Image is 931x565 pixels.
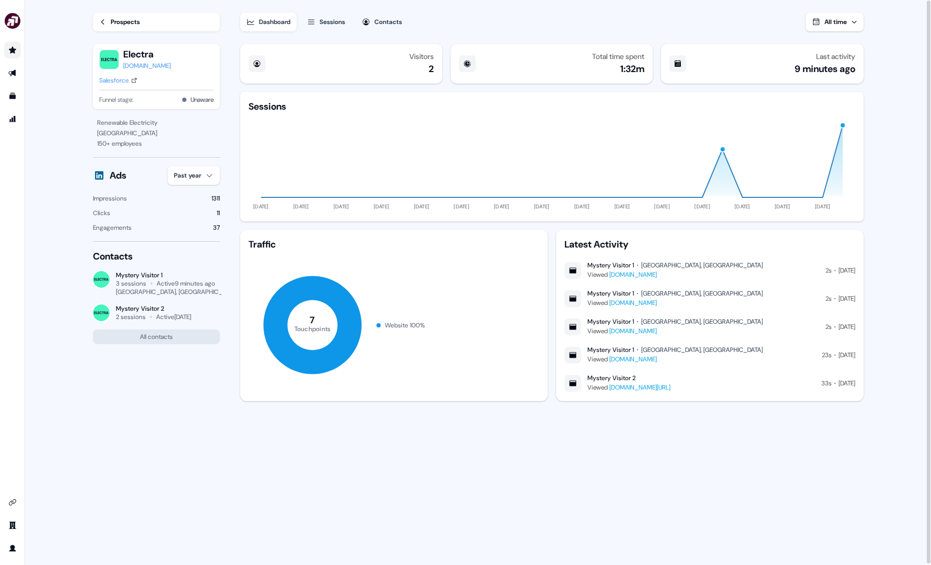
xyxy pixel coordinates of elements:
a: Go to team [4,517,21,534]
div: Mystery Visitor 1 [116,271,220,279]
button: Unaware [191,95,214,105]
tspan: 7 [310,314,315,326]
div: 2s [826,265,831,276]
div: Latest Activity [564,238,855,251]
div: Viewed [587,298,763,308]
div: 1:32m [620,63,644,75]
div: 150 + employees [97,138,216,149]
div: [GEOGRAPHIC_DATA] [97,128,216,138]
div: Salesforce [99,75,129,86]
button: Electra [123,48,171,61]
button: Past year [168,166,220,185]
div: Total time spent [592,52,644,61]
div: Mystery Visitor 1 [587,289,634,298]
button: All contacts [93,329,220,344]
div: Dashboard [259,17,290,27]
div: Visitors [409,52,434,61]
div: Renewable Electricity [97,117,216,128]
tspan: [DATE] [534,203,550,210]
tspan: [DATE] [414,203,429,210]
span: Funnel stage: [99,95,133,105]
a: [DOMAIN_NAME] [123,61,171,71]
a: Go to outbound experience [4,65,21,81]
div: Contacts [93,250,220,263]
div: Active [DATE] [156,313,191,321]
tspan: [DATE] [293,203,309,210]
a: Go to attribution [4,111,21,127]
div: Mystery Visitor 2 [116,304,191,313]
div: Viewed [587,326,763,336]
div: Engagements [93,222,132,233]
button: Contacts [356,13,408,31]
div: 33s [821,378,831,389]
div: Active 9 minutes ago [157,279,215,288]
div: [GEOGRAPHIC_DATA], [GEOGRAPHIC_DATA] [641,346,763,354]
div: Viewed [587,269,763,280]
div: Contacts [374,17,402,27]
tspan: [DATE] [654,203,670,210]
div: 37 [213,222,220,233]
button: Dashboard [240,13,297,31]
div: Traffic [249,238,539,251]
a: Go to templates [4,88,21,104]
div: [DATE] [839,322,855,332]
a: Salesforce [99,75,137,86]
div: 2 sessions [116,313,146,321]
div: 2s [826,293,831,304]
div: [DATE] [839,350,855,360]
div: 9 minutes ago [795,63,855,75]
a: Go to profile [4,540,21,557]
a: [DOMAIN_NAME][URL] [609,383,670,392]
tspan: [DATE] [574,203,590,210]
a: [DOMAIN_NAME] [609,327,657,335]
tspan: [DATE] [494,203,510,210]
tspan: [DATE] [614,203,630,210]
div: Impressions [93,193,127,204]
tspan: [DATE] [735,203,750,210]
tspan: [DATE] [253,203,269,210]
a: Go to integrations [4,494,21,511]
button: All time [806,13,864,31]
div: 3 sessions [116,279,146,288]
div: Prospects [111,17,140,27]
div: 2 [429,63,434,75]
tspan: [DATE] [373,203,389,210]
div: 23s [822,350,831,360]
tspan: [DATE] [454,203,469,210]
tspan: [DATE] [815,203,830,210]
div: 1311 [211,193,220,204]
a: Prospects [93,13,220,31]
div: [DATE] [839,293,855,304]
button: Sessions [301,13,351,31]
div: Last activity [816,52,855,61]
a: Go to prospects [4,42,21,58]
a: [DOMAIN_NAME] [609,299,657,307]
div: Website 100 % [385,320,425,331]
div: 11 [217,208,220,218]
tspan: Touchpoints [294,324,331,333]
div: [GEOGRAPHIC_DATA], [GEOGRAPHIC_DATA] [641,317,763,326]
div: [DATE] [839,378,855,389]
div: [DATE] [839,265,855,276]
div: [GEOGRAPHIC_DATA], [GEOGRAPHIC_DATA] [641,289,763,298]
div: Mystery Visitor 1 [587,317,634,326]
div: 2s [826,322,831,332]
div: Mystery Visitor 1 [587,346,634,354]
div: Viewed [587,382,670,393]
div: Mystery Visitor 1 [587,261,634,269]
div: Clicks [93,208,110,218]
div: [GEOGRAPHIC_DATA], [GEOGRAPHIC_DATA] [641,261,763,269]
tspan: [DATE] [333,203,349,210]
span: All time [824,18,847,26]
tspan: [DATE] [775,203,791,210]
div: Sessions [249,100,286,113]
a: [DOMAIN_NAME] [609,270,657,279]
a: [DOMAIN_NAME] [609,355,657,363]
div: Viewed [587,354,763,364]
div: Mystery Visitor 2 [587,374,635,382]
div: Sessions [320,17,345,27]
div: [GEOGRAPHIC_DATA], [GEOGRAPHIC_DATA] [116,288,239,296]
div: Ads [110,169,126,182]
tspan: [DATE] [694,203,710,210]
